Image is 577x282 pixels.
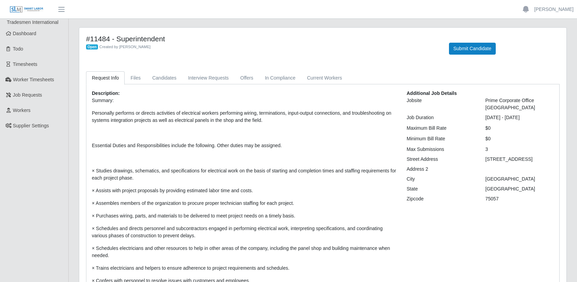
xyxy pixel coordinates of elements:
div: [GEOGRAPHIC_DATA] [480,185,559,193]
a: Current Workers [301,71,348,85]
div: Minimum Bill Rate [402,135,480,142]
div: Prime Corporate Office [GEOGRAPHIC_DATA] [480,97,559,111]
span: Dashboard [13,31,37,36]
div: Zipcode [402,195,480,202]
span: Workers [13,108,31,113]
p: × Schedules electricians and other resources to help in other areas of the company, including the... [92,245,396,259]
span: Timesheets [13,61,38,67]
a: Files [125,71,146,85]
p: × Assists with project proposals by providing estimated labor time and costs. [92,187,396,194]
div: 75057 [480,195,559,202]
div: $0 [480,125,559,132]
p: Essential Duties and Responsibilities include the following. Other duties may be assigned. [92,142,396,149]
p: × Purchases wiring, parts, and materials to be delivered to meet project needs on a timely basis. [92,212,396,220]
div: [STREET_ADDRESS] [480,156,559,163]
span: Open [86,44,98,50]
b: Description: [92,90,120,96]
b: Additional Job Details [407,90,457,96]
h4: #11484 - Superintendent [86,34,439,43]
a: Request Info [86,71,125,85]
div: $0 [480,135,559,142]
div: Max Submissions [402,146,480,153]
a: Offers [235,71,259,85]
div: Street Address [402,156,480,163]
span: Tradesmen International [7,19,58,25]
p: × Assembles members of the organization to procure proper technician staffing for each project. [92,200,396,207]
div: 3 [480,146,559,153]
div: Address 2 [402,166,480,173]
a: Interview Requests [182,71,235,85]
img: SLM Logo [10,6,44,13]
a: Candidates [146,71,182,85]
p: × Studies drawings, schematics, and specifications for electrical work on the basis of starting a... [92,167,396,182]
div: [DATE] - [DATE] [480,114,559,121]
div: Job Duration [402,114,480,121]
div: Maximum Bill Rate [402,125,480,132]
div: State [402,185,480,193]
span: Job Requests [13,92,42,98]
p: Summary: [92,97,396,104]
span: Created by [PERSON_NAME] [99,45,151,49]
button: Submit Candidate [449,43,496,55]
a: In Compliance [259,71,301,85]
span: Todo [13,46,23,52]
div: [GEOGRAPHIC_DATA] [480,175,559,183]
a: [PERSON_NAME] [534,6,574,13]
p: × Trains electricians and helpers to ensure adherence to project requirements and schedules. [92,265,396,272]
p: Personally performs or directs activities of electrical workers performing wiring, terminations, ... [92,110,396,124]
p: × Schedules and directs personnel and subcontractors engaged in performing electrical work, inter... [92,225,396,239]
span: Supplier Settings [13,123,49,128]
span: Worker Timesheets [13,77,54,82]
div: City [402,175,480,183]
div: Jobsite [402,97,480,111]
